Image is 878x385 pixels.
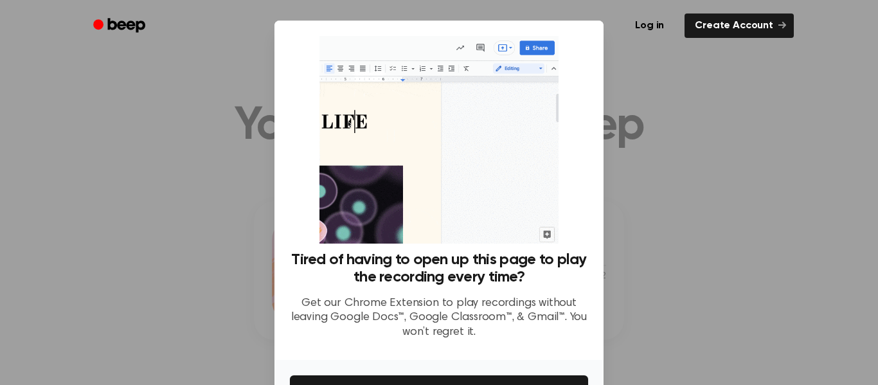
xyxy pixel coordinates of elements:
[319,36,558,244] img: Beep extension in action
[84,13,157,39] a: Beep
[685,13,794,38] a: Create Account
[290,251,588,286] h3: Tired of having to open up this page to play the recording every time?
[622,11,677,40] a: Log in
[290,296,588,340] p: Get our Chrome Extension to play recordings without leaving Google Docs™, Google Classroom™, & Gm...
